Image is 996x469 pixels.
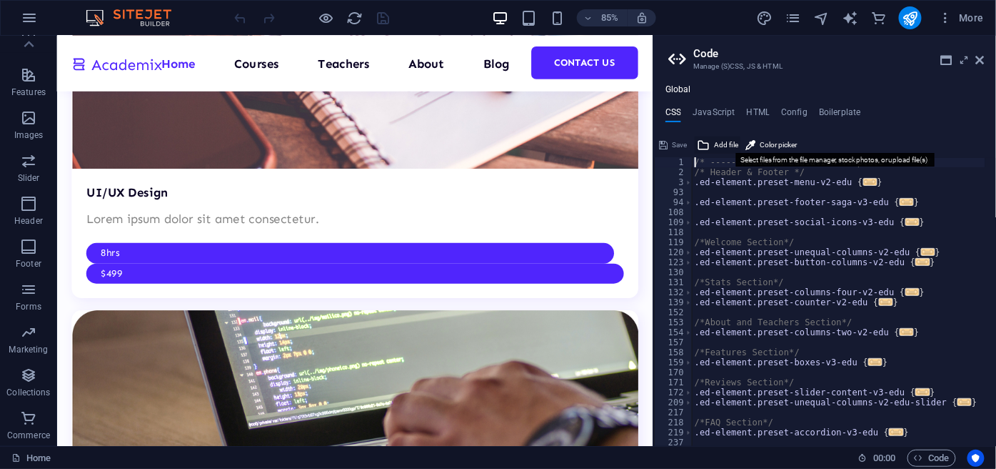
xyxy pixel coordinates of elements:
button: pages [785,9,802,26]
h4: JavaScript [693,107,735,123]
div: 139 [655,297,693,307]
div: 217 [655,408,693,418]
div: 2 [655,167,693,177]
button: Click here to leave preview mode and continue editing [318,9,335,26]
a: Click to cancel selection. Double-click to open Pages [11,450,51,467]
div: 109 [655,217,693,227]
div: 219 [655,428,693,438]
p: Collections [6,387,50,398]
p: Marketing [9,344,48,355]
div: 153 [655,317,693,327]
span: ... [921,248,935,256]
i: AI Writer [842,10,858,26]
button: commerce [870,9,887,26]
h6: 85% [598,9,621,26]
div: 123 [655,257,693,267]
mark: Select files from the file manager, stock photos, or upload file(s) [736,153,934,167]
span: ... [900,198,914,206]
div: 118 [655,227,693,237]
span: : [883,453,885,463]
div: 94 [655,197,693,207]
button: Color picker [743,137,799,154]
div: 158 [655,347,693,357]
div: 171 [655,377,693,387]
span: ... [868,358,882,366]
i: Reload page [347,10,363,26]
div: 93 [655,187,693,197]
button: navigator [813,9,830,26]
p: Commerce [7,430,50,441]
button: More [933,6,990,29]
button: text_generator [842,9,859,26]
div: 119 [655,237,693,247]
div: 131 [655,277,693,287]
div: 218 [655,418,693,428]
span: ... [916,388,930,396]
div: 152 [655,307,693,317]
span: Code [914,450,950,467]
img: Editor Logo [82,9,189,26]
div: 170 [655,367,693,377]
div: 120 [655,247,693,257]
div: 159 [655,357,693,367]
span: ... [957,398,972,406]
h2: Code [693,47,985,60]
i: Pages (Ctrl+Alt+S) [785,10,801,26]
div: 154 [655,327,693,337]
p: Forms [16,301,41,312]
div: 172 [655,387,693,398]
div: 209 [655,398,693,408]
span: Add file [714,137,738,154]
button: design [756,9,773,26]
h6: Session time [858,450,896,467]
button: Code [907,450,956,467]
button: publish [899,6,922,29]
p: Images [14,129,44,141]
h4: HTML [747,107,770,123]
span: ... [905,288,920,296]
span: Color picker [760,137,797,154]
button: Usercentrics [967,450,985,467]
span: ... [916,258,930,266]
div: 108 [655,207,693,217]
div: 3 [655,177,693,187]
p: Header [14,215,43,227]
span: 00 00 [873,450,895,467]
h4: CSS [665,107,681,123]
div: 157 [655,337,693,347]
i: Design (Ctrl+Alt+Y) [756,10,773,26]
h4: Config [781,107,808,123]
span: ... [863,178,877,186]
span: More [939,11,984,25]
h4: Global [665,84,691,96]
span: ... [905,218,920,226]
h3: Manage (S)CSS, JS & HTML [693,60,956,73]
h4: Boilerplate [819,107,861,123]
span: ... [890,428,904,436]
button: Add file [695,137,740,154]
p: Slider [18,172,40,184]
p: Footer [16,258,41,270]
div: 132 [655,287,693,297]
button: 85% [577,9,628,26]
i: Navigator [813,10,830,26]
p: Features [11,87,46,98]
div: 130 [655,267,693,277]
div: 1 [655,157,693,167]
span: ... [900,328,914,336]
span: ... [879,298,893,306]
div: 237 [655,438,693,448]
button: reload [346,9,363,26]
